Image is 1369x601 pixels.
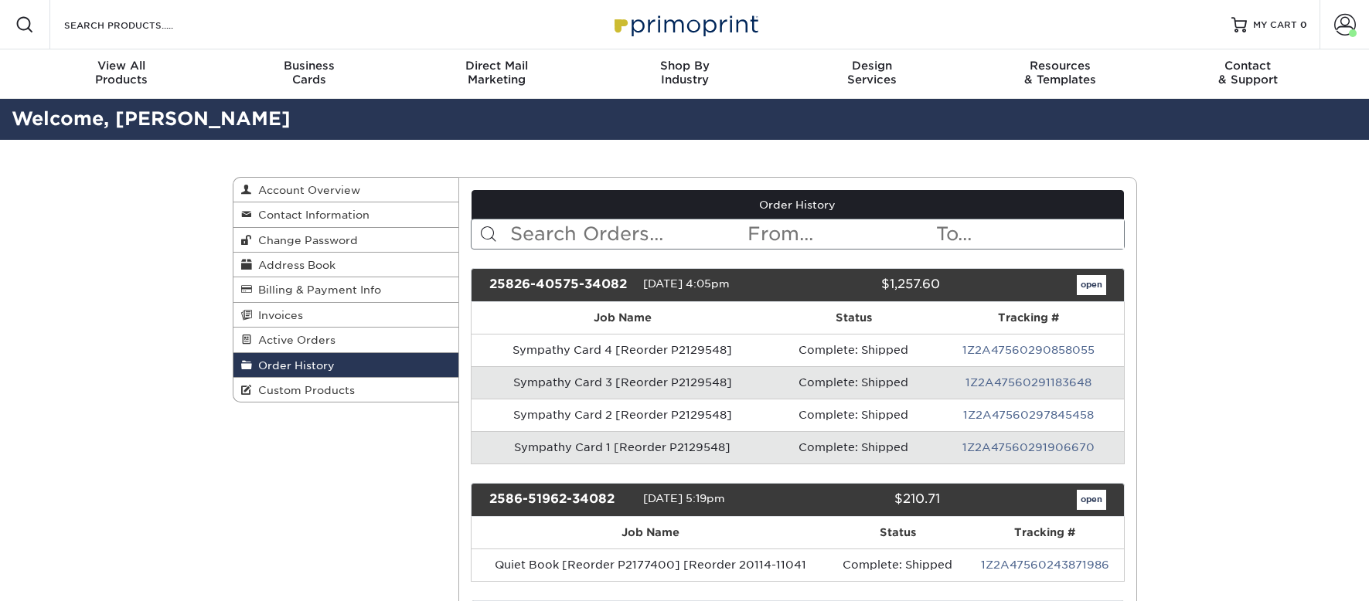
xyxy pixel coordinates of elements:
[252,359,335,372] span: Order History
[509,219,746,249] input: Search Orders...
[608,8,762,41] img: Primoprint
[1154,49,1342,99] a: Contact& Support
[472,190,1124,219] a: Order History
[934,302,1123,334] th: Tracking #
[773,431,934,463] td: Complete: Shipped
[965,376,1091,389] a: 1Z2A47560291183648
[966,59,1154,87] div: & Templates
[963,409,1094,421] a: 1Z2A47560297845458
[233,228,459,253] a: Change Password
[773,399,934,431] td: Complete: Shipped
[233,253,459,277] a: Address Book
[966,59,1154,73] span: Resources
[403,49,591,99] a: Direct MailMarketing
[935,219,1123,249] input: To...
[1077,275,1106,295] a: open
[233,328,459,352] a: Active Orders
[233,178,459,202] a: Account Overview
[403,59,591,73] span: Direct Mail
[829,517,966,548] th: Status
[778,59,966,87] div: Services
[252,309,303,321] span: Invoices
[478,275,643,295] div: 25826-40575-34082
[1253,19,1297,32] span: MY CART
[252,284,381,296] span: Billing & Payment Info
[591,59,778,87] div: Industry
[773,366,934,399] td: Complete: Shipped
[252,184,360,196] span: Account Overview
[786,490,952,510] div: $210.71
[962,441,1095,453] a: 1Z2A47560291906670
[252,334,335,346] span: Active Orders
[643,277,730,290] span: [DATE] 4:05pm
[1154,59,1342,73] span: Contact
[966,49,1154,99] a: Resources& Templates
[472,517,829,548] th: Job Name
[215,59,403,87] div: Cards
[403,59,591,87] div: Marketing
[472,334,773,366] td: Sympathy Card 4 [Reorder P2129548]
[233,277,459,302] a: Billing & Payment Info
[778,49,966,99] a: DesignServices
[962,344,1095,356] a: 1Z2A47560290858055
[215,49,403,99] a: BusinessCards
[233,353,459,378] a: Order History
[591,59,778,73] span: Shop By
[472,302,773,334] th: Job Name
[981,559,1109,571] a: 1Z2A47560243871986
[63,15,213,34] input: SEARCH PRODUCTS.....
[1154,59,1342,87] div: & Support
[773,302,934,334] th: Status
[643,492,725,504] span: [DATE] 5:19pm
[472,399,773,431] td: Sympathy Card 2 [Reorder P2129548]
[252,234,358,246] span: Change Password
[786,275,952,295] div: $1,257.60
[233,303,459,328] a: Invoices
[746,219,935,249] input: From...
[778,59,966,73] span: Design
[591,49,778,99] a: Shop ByIndustry
[472,366,773,399] td: Sympathy Card 3 [Reorder P2129548]
[472,548,829,581] td: Quiet Book [Reorder P2177400] [Reorder 20114-11041
[252,384,355,396] span: Custom Products
[28,59,216,87] div: Products
[215,59,403,73] span: Business
[252,209,369,221] span: Contact Information
[28,59,216,73] span: View All
[472,431,773,463] td: Sympathy Card 1 [Reorder P2129548]
[966,517,1124,548] th: Tracking #
[478,490,643,510] div: 2586-51962-34082
[252,259,335,271] span: Address Book
[773,334,934,366] td: Complete: Shipped
[829,548,966,581] td: Complete: Shipped
[1077,490,1106,510] a: open
[1300,19,1307,30] span: 0
[28,49,216,99] a: View AllProducts
[233,378,459,402] a: Custom Products
[233,202,459,227] a: Contact Information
